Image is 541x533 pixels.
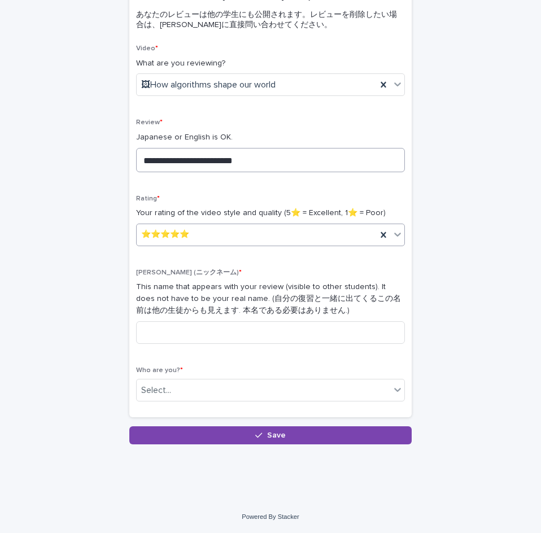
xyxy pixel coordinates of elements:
[136,10,400,30] p: あなたのレビューは他の学生にも公開されます。レビューを削除したい場合は、[PERSON_NAME]に直接問い合わせてください。
[141,229,189,241] span: ⭐️⭐️⭐️⭐️⭐️
[136,58,405,69] p: What are you reviewing?
[136,45,158,52] span: Video
[136,132,405,143] p: Japanese or English is OK.
[267,431,286,439] span: Save
[136,367,183,374] span: Who are you?
[136,269,242,276] span: [PERSON_NAME] (ニックネーム)
[136,119,163,126] span: Review
[136,281,405,316] p: This name that appears with your review (visible to other students). It does not have to be your ...
[141,385,171,396] div: Select...
[129,426,412,444] button: Save
[136,195,160,202] span: Rating
[136,207,405,219] p: Your rating of the video style and quality (5⭐️ = Excellent, 1⭐️ = Poor)
[242,513,299,520] a: Powered By Stacker
[141,79,276,91] span: 🖼How algorithms shape our world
